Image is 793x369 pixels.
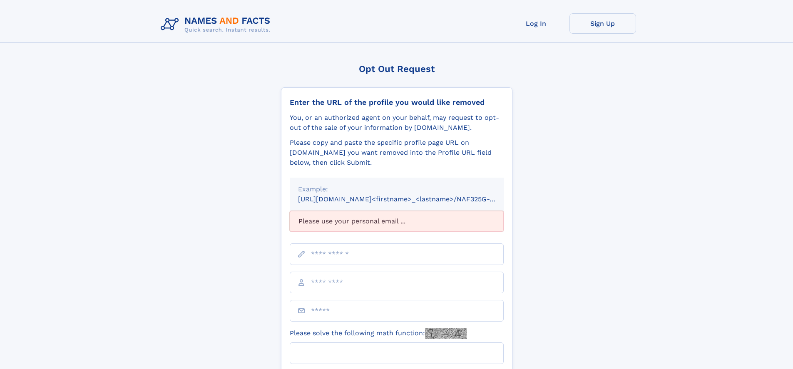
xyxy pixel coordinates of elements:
small: [URL][DOMAIN_NAME]<firstname>_<lastname>/NAF325G-xxxxxxxx [298,195,520,203]
div: Please copy and paste the specific profile page URL on [DOMAIN_NAME] you want removed into the Pr... [290,138,504,168]
label: Please solve the following math function: [290,328,467,339]
div: Please use your personal email ... [290,211,504,232]
div: Enter the URL of the profile you would like removed [290,98,504,107]
a: Sign Up [569,13,636,34]
img: Logo Names and Facts [157,13,277,36]
div: You, or an authorized agent on your behalf, may request to opt-out of the sale of your informatio... [290,113,504,133]
a: Log In [503,13,569,34]
div: Example: [298,184,495,194]
div: Opt Out Request [281,64,512,74]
